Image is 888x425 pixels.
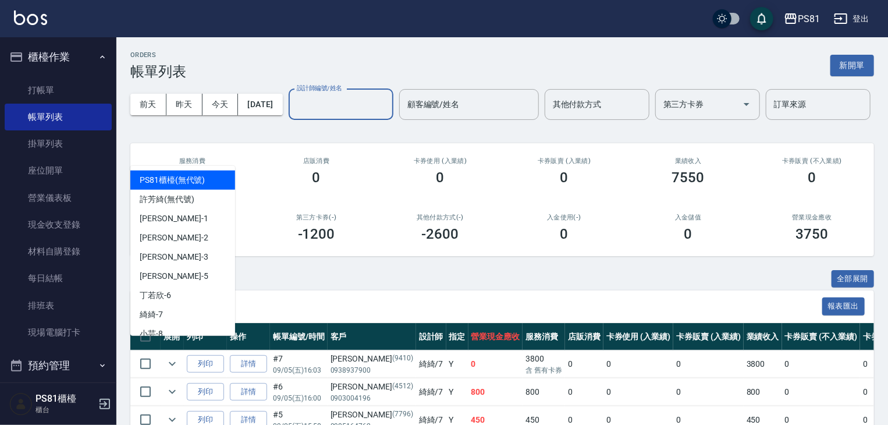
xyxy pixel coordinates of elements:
button: 櫃檯作業 [5,42,112,72]
span: 小芸 -8 [140,328,163,340]
h3: 0 [808,169,816,186]
button: 前天 [130,94,166,115]
td: 0 [565,378,603,406]
button: 昨天 [166,94,203,115]
h3: 服務消費 [144,157,240,165]
h2: 卡券販賣 (不入業績) [764,157,860,165]
button: expand row [164,355,181,373]
span: [PERSON_NAME] -5 [140,270,208,282]
th: 服務消費 [523,323,565,350]
td: 3800 [744,350,782,378]
span: [PERSON_NAME] -2 [140,232,208,244]
a: 排班表 [5,292,112,319]
h3: 0 [560,226,569,242]
span: 綺綺 -7 [140,309,163,321]
td: 800 [523,378,565,406]
span: [PERSON_NAME] -3 [140,251,208,263]
th: 指定 [446,323,468,350]
th: 卡券販賣 (不入業績) [782,323,860,350]
button: save [750,7,773,30]
h3: 0 [312,169,321,186]
button: 列印 [187,355,224,373]
a: 報表匯出 [822,300,865,311]
a: 詳情 [230,355,267,373]
a: 帳單列表 [5,104,112,130]
h2: 卡券使用 (入業績) [392,157,488,165]
td: 0 [603,378,674,406]
h3: -2600 [422,226,459,242]
td: 3800 [523,350,565,378]
th: 客戶 [328,323,416,350]
span: 許芳綺 (無代號) [140,193,194,206]
td: 0 [565,350,603,378]
th: 店販消費 [565,323,603,350]
td: #6 [270,378,328,406]
td: Y [446,350,468,378]
th: 列印 [184,323,227,350]
h2: ORDERS [130,51,186,59]
div: [PERSON_NAME] [331,353,413,365]
a: 營業儀表板 [5,185,112,211]
p: 含 舊有卡券 [525,365,562,376]
p: 櫃台 [35,405,95,415]
th: 卡券販賣 (入業績) [673,323,744,350]
td: Y [446,378,468,406]
h2: 營業現金應收 [764,214,860,221]
button: 新開單 [830,55,874,76]
button: 今天 [203,94,239,115]
td: 0 [603,350,674,378]
p: (4512) [392,381,413,393]
th: 帳單編號/時間 [270,323,328,350]
td: 0 [468,350,523,378]
button: 報表匯出 [822,297,865,316]
p: 09/05 (五) 16:00 [273,393,325,403]
a: 每日結帳 [5,265,112,292]
td: #7 [270,350,328,378]
h3: 3750 [796,226,829,242]
label: 設計師編號/姓名 [297,84,342,93]
th: 操作 [227,323,270,350]
a: 現金收支登錄 [5,211,112,238]
p: 0903004196 [331,393,413,403]
span: 丁若欣 -6 [140,289,171,302]
a: 新開單 [830,59,874,70]
span: PS81櫃檯 (無代號) [140,174,205,186]
h3: 0 [560,169,569,186]
a: 座位開單 [5,157,112,184]
button: PS81 [779,7,825,31]
h3: 7550 [672,169,705,186]
button: 報表及分析 [5,381,112,411]
button: Open [737,95,756,114]
h2: 卡券販賣 (入業績) [516,157,612,165]
a: 詳情 [230,383,267,401]
h2: 入金儲值 [640,214,736,221]
h3: 0 [684,226,692,242]
p: (7796) [392,409,413,421]
p: 09/05 (五) 16:03 [273,365,325,376]
span: 訂單列表 [144,301,822,313]
button: 預約管理 [5,350,112,381]
h3: 帳單列表 [130,63,186,80]
div: [PERSON_NAME] [331,381,413,393]
button: 全部展開 [832,270,875,288]
h2: 其他付款方式(-) [392,214,488,221]
h2: 業績收入 [640,157,736,165]
span: [PERSON_NAME] -1 [140,212,208,225]
h2: 第三方卡券(-) [268,214,364,221]
button: [DATE] [238,94,282,115]
a: 材料自購登錄 [5,238,112,265]
h3: 0 [436,169,445,186]
h5: PS81櫃檯 [35,393,95,405]
h2: 入金使用(-) [516,214,612,221]
button: 列印 [187,383,224,401]
div: PS81 [798,12,820,26]
p: (9410) [392,353,413,365]
img: Person [9,392,33,416]
p: 0938937900 [331,365,413,376]
td: 綺綺 /7 [416,378,446,406]
td: 0 [673,378,744,406]
button: expand row [164,383,181,401]
td: 綺綺 /7 [416,350,446,378]
h3: -1200 [298,226,335,242]
th: 卡券使用 (入業績) [603,323,674,350]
